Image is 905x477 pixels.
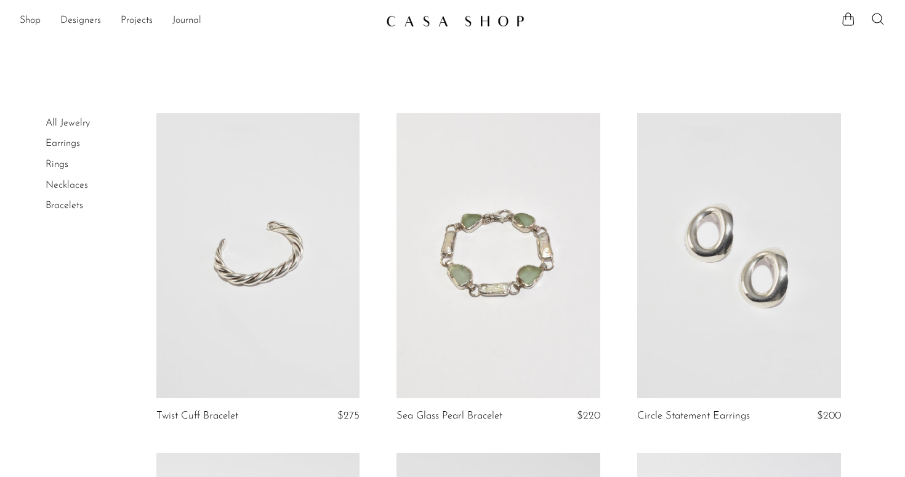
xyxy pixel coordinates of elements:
[172,13,201,29] a: Journal
[337,411,360,421] span: $275
[637,411,750,422] a: Circle Statement Earrings
[20,10,376,31] nav: Desktop navigation
[817,411,841,421] span: $200
[60,13,101,29] a: Designers
[46,118,90,128] a: All Jewelry
[396,411,502,422] a: Sea Glass Pearl Bracelet
[156,411,238,422] a: Twist Cuff Bracelet
[20,10,376,31] ul: NEW HEADER MENU
[121,13,153,29] a: Projects
[46,138,80,148] a: Earrings
[20,13,41,29] a: Shop
[46,159,68,169] a: Rings
[46,201,83,210] a: Bracelets
[577,411,600,421] span: $220
[46,180,88,190] a: Necklaces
